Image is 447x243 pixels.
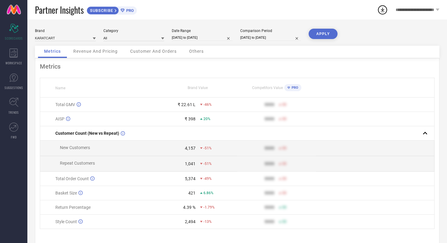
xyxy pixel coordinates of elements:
[265,146,274,151] div: 9999
[282,102,286,107] span: 50
[55,116,64,121] span: AISP
[172,34,233,41] input: Select date range
[9,110,19,115] span: TRENDS
[265,161,274,166] div: 9999
[282,162,286,166] span: 50
[35,4,84,16] span: Partner Insights
[282,191,286,195] span: 50
[185,219,196,224] div: 2,494
[11,135,17,139] span: FWD
[265,176,274,181] div: 9999
[44,49,61,54] span: Metrics
[55,205,91,210] span: Return Percentage
[185,161,196,166] div: 1,041
[55,219,77,224] span: Style Count
[55,191,77,195] span: Basket Size
[240,34,301,41] input: Select comparison period
[183,205,196,210] div: 4.39 %
[185,146,196,151] div: 4,157
[188,191,196,195] div: 421
[185,176,196,181] div: 5,374
[265,191,274,195] div: 9999
[203,191,213,195] span: 6.86%
[87,8,115,13] span: SUBSCRIBE
[309,29,338,39] button: APPLY
[203,146,212,150] span: -51%
[40,63,435,70] div: Metrics
[203,162,212,166] span: -51%
[189,49,204,54] span: Others
[265,219,274,224] div: 9999
[290,86,298,90] span: PRO
[5,36,23,41] span: SCORECARDS
[5,85,23,90] span: SUGGESTIONS
[265,116,274,121] div: 9999
[103,29,164,33] div: Category
[60,161,95,166] span: Repeat Customers
[125,8,134,13] span: PRO
[5,61,22,65] span: WORKSPACE
[130,49,177,54] span: Customer And Orders
[87,5,137,15] a: SUBSCRIBEPRO
[377,4,388,15] div: Open download list
[188,86,208,90] span: Brand Value
[178,102,196,107] div: ₹ 22.61 L
[172,29,233,33] div: Date Range
[252,86,283,90] span: Competitors Value
[55,102,75,107] span: Total GMV
[240,29,301,33] div: Comparison Period
[265,205,274,210] div: 9999
[73,49,118,54] span: Revenue And Pricing
[282,205,286,209] span: 50
[203,220,212,224] span: -13%
[203,102,212,107] span: -46%
[203,117,210,121] span: 20%
[55,131,119,136] span: Customer Count (New vs Repeat)
[35,29,96,33] div: Brand
[203,205,215,209] span: -1.79%
[60,145,90,150] span: New Customers
[185,116,196,121] div: ₹ 398
[282,220,286,224] span: 50
[265,102,274,107] div: 9999
[282,177,286,181] span: 50
[282,146,286,150] span: 50
[203,177,212,181] span: -49%
[55,86,65,90] span: Name
[282,117,286,121] span: 50
[55,176,89,181] span: Total Order Count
